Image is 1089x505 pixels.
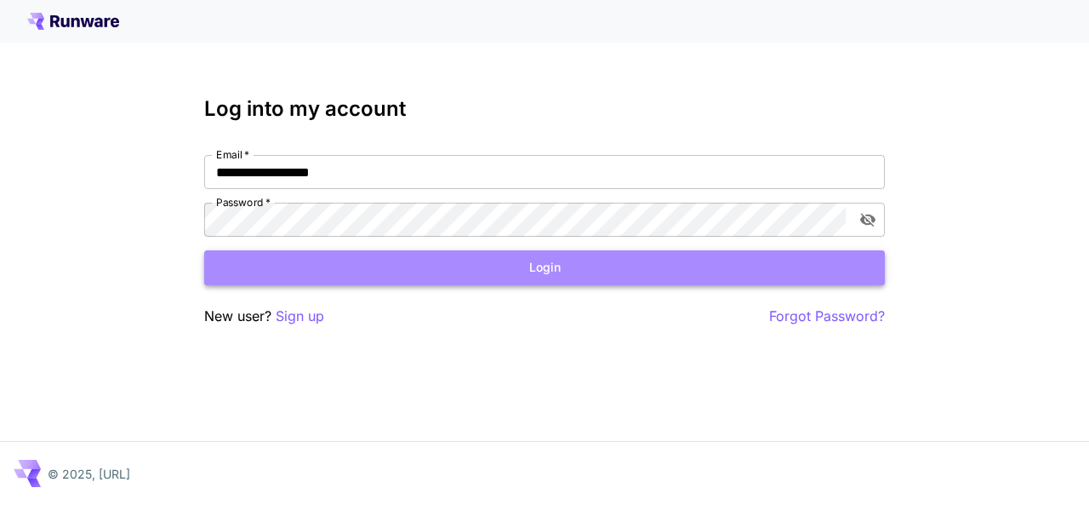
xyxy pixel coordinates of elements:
[216,147,249,162] label: Email
[204,250,885,285] button: Login
[204,97,885,121] h3: Log into my account
[852,204,883,235] button: toggle password visibility
[48,465,130,483] p: © 2025, [URL]
[204,306,324,327] p: New user?
[276,306,324,327] button: Sign up
[769,306,885,327] button: Forgot Password?
[216,195,271,209] label: Password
